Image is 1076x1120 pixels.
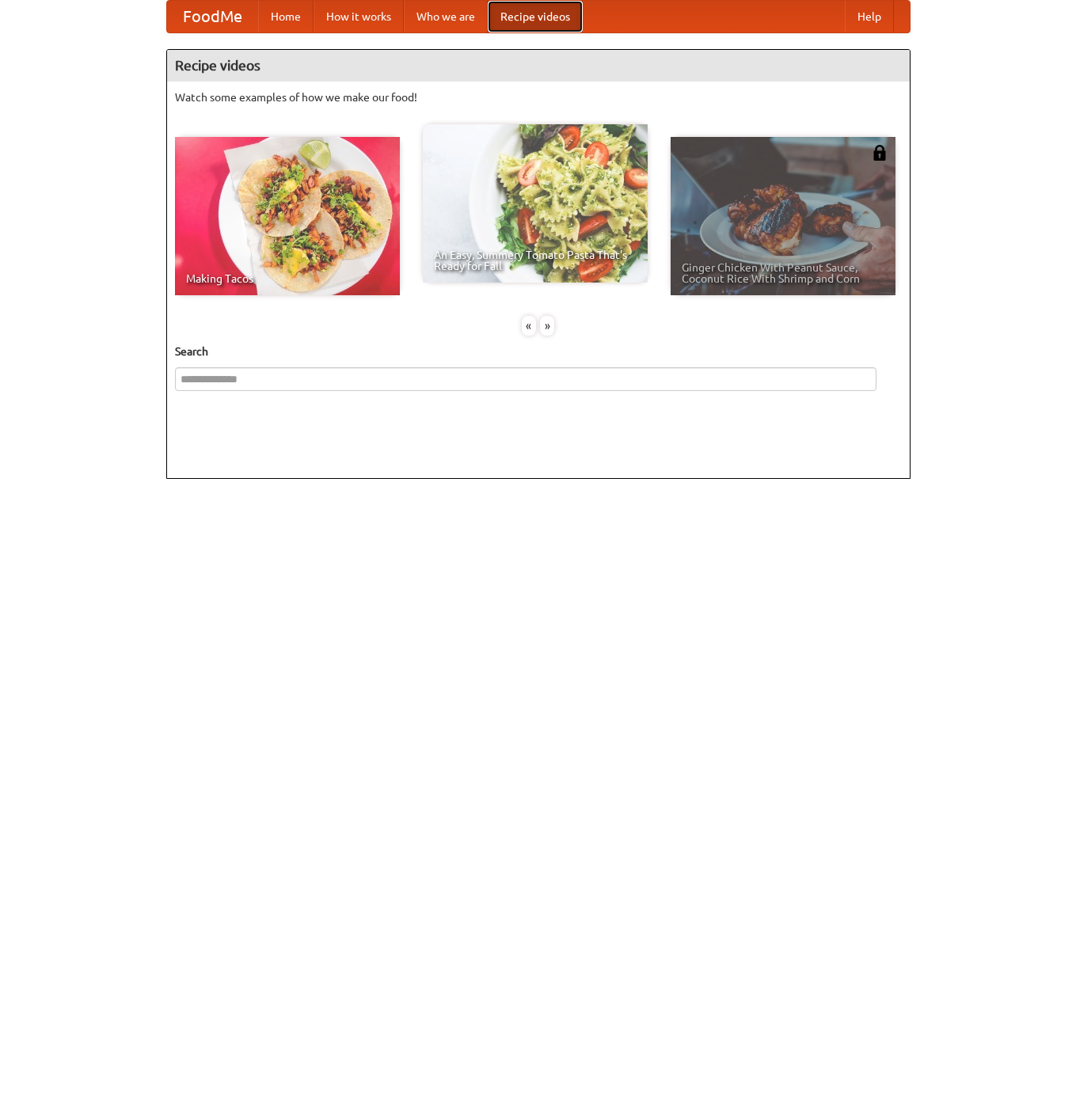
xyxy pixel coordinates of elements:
div: « [522,316,536,336]
a: Who we are [404,1,488,32]
a: Recipe videos [488,1,583,32]
a: FoodMe [167,1,258,32]
span: Making Tacos [186,273,389,284]
a: Making Tacos [175,137,400,295]
a: Home [258,1,314,32]
a: How it works [314,1,404,32]
a: Help [845,1,894,32]
a: An Easy, Summery Tomato Pasta That's Ready for Fall [423,124,648,283]
span: An Easy, Summery Tomato Pasta That's Ready for Fall [434,249,637,271]
h4: Recipe videos [167,50,910,82]
p: Watch some examples of how we make our food! [175,89,902,105]
div: » [540,316,554,336]
h5: Search [175,344,902,359]
img: 483408.png [872,145,888,161]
